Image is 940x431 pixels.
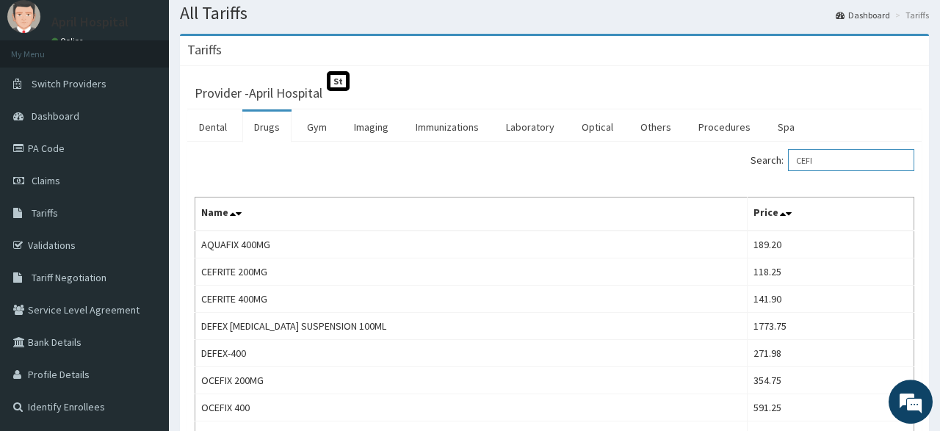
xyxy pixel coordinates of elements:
[748,313,914,340] td: 1773.75
[180,4,929,23] h1: All Tariffs
[748,367,914,394] td: 354.75
[570,112,625,142] a: Optical
[76,82,247,101] div: Chat with us now
[748,394,914,421] td: 591.25
[766,112,806,142] a: Spa
[404,112,491,142] a: Immunizations
[32,109,79,123] span: Dashboard
[748,340,914,367] td: 271.98
[748,258,914,286] td: 118.25
[32,174,60,187] span: Claims
[51,36,87,46] a: Online
[195,231,748,258] td: AQUAFIX 400MG
[242,112,292,142] a: Drugs
[629,112,683,142] a: Others
[748,286,914,313] td: 141.90
[687,112,762,142] a: Procedures
[187,112,239,142] a: Dental
[892,9,929,21] li: Tariffs
[187,43,222,57] h3: Tariffs
[342,112,400,142] a: Imaging
[751,149,914,171] label: Search:
[32,77,106,90] span: Switch Providers
[241,7,276,43] div: Minimize live chat window
[32,206,58,220] span: Tariffs
[195,286,748,313] td: CEFRITE 400MG
[748,198,914,231] th: Price
[32,271,106,284] span: Tariff Negotiation
[27,73,59,110] img: d_794563401_company_1708531726252_794563401
[7,280,280,332] textarea: Type your message and hit 'Enter'
[195,198,748,231] th: Name
[327,71,350,91] span: St
[295,112,339,142] a: Gym
[195,340,748,367] td: DEFEX-400
[836,9,890,21] a: Dashboard
[788,149,914,171] input: Search:
[85,125,203,273] span: We're online!
[51,15,129,29] p: April Hospital
[195,313,748,340] td: DEFEX [MEDICAL_DATA] SUSPENSION 100ML
[748,231,914,258] td: 189.20
[195,258,748,286] td: CEFRITE 200MG
[494,112,566,142] a: Laboratory
[195,87,322,100] h3: Provider - April Hospital
[195,367,748,394] td: OCEFIX 200MG
[195,394,748,421] td: OCEFIX 400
